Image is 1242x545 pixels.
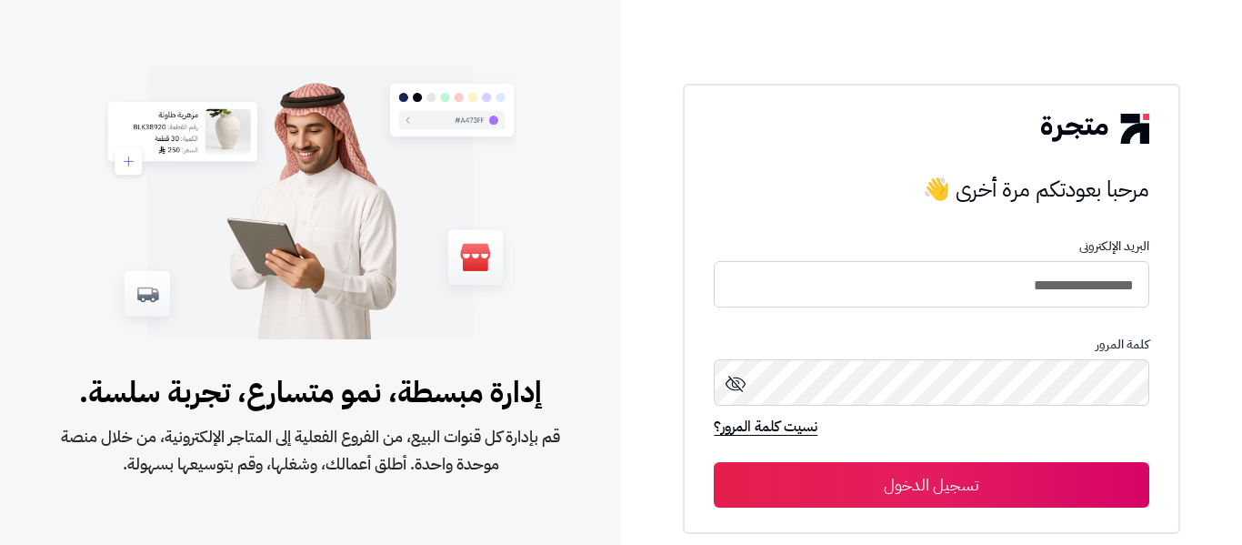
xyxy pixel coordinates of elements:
span: إدارة مبسطة، نمو متسارع، تجربة سلسة. [58,370,563,414]
img: logo-2.png [1041,114,1148,143]
a: نسيت كلمة المرور؟ [714,416,817,441]
h3: مرحبا بعودتكم مرة أخرى 👋 [714,171,1148,207]
p: كلمة المرور [714,338,1148,352]
p: البريد الإلكترونى [714,239,1148,254]
span: قم بإدارة كل قنوات البيع، من الفروع الفعلية إلى المتاجر الإلكترونية، من خلال منصة موحدة واحدة. أط... [58,423,563,478]
button: تسجيل الدخول [714,462,1148,508]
